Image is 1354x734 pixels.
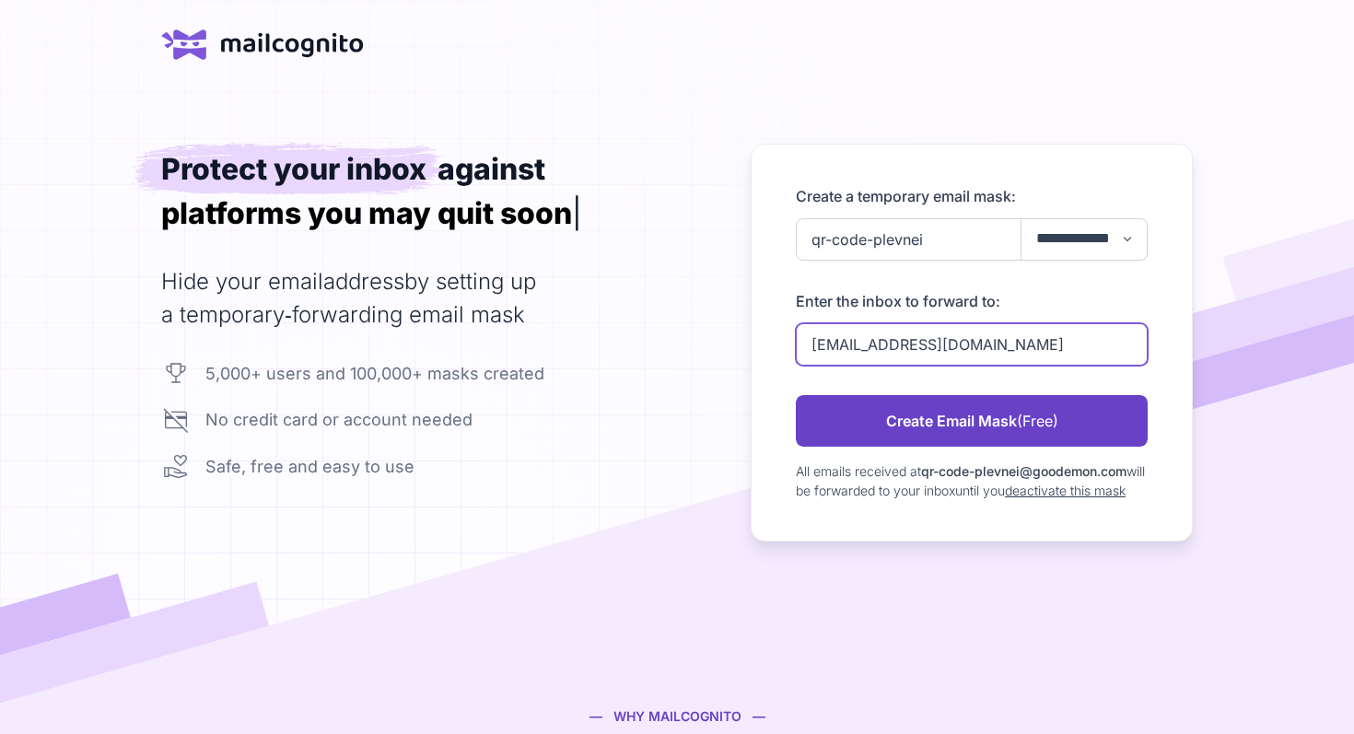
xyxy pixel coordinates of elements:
div: No credit card or account needed [205,407,473,432]
form: newAlias [796,185,1148,500]
div: against [438,151,545,187]
span: Protect your inbox [132,140,449,195]
input: e.g. email-to-protect@gmail.com [796,323,1148,366]
div: Safe, free and easy to use [205,454,414,479]
span: qr-co .com [921,463,1126,479]
label: Enter the inbox to forward to: [796,290,1148,312]
span: | [572,195,582,231]
a: home [161,29,364,60]
span: platforms you may quit soon [161,195,572,231]
a: deactivate this mask [1005,483,1126,498]
div: All emails received at will be forwarded to your inbox [796,461,1148,500]
label: Create a temporary email mask: [796,185,1148,207]
input: e.g. myname+netflix [796,218,1148,261]
div: 5,000+ users and 100,000+ masks created [205,361,544,386]
div: — WHY MAILCOGNITO — [382,706,972,726]
span: de-plevnei@goodemon [953,463,1097,479]
a: Create Email Mask(Free) [796,395,1148,447]
span: (Free) [1017,410,1058,432]
span: until you [955,483,1005,498]
h2: Hide your email by setting up a temporary‑forwarding email mask [161,265,603,332]
span: address [323,268,404,295]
